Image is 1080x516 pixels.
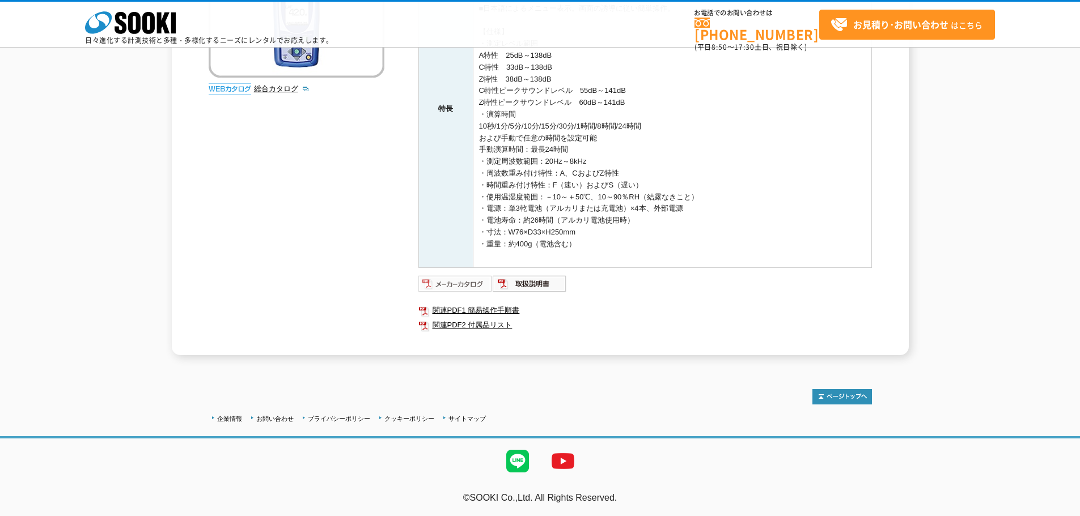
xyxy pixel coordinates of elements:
[418,318,872,332] a: 関連PDF2 付属品リスト
[540,438,586,484] img: YouTube
[694,42,807,52] span: (平日 ～ 土日、祝日除く)
[256,415,294,422] a: お問い合わせ
[217,415,242,422] a: 企業情報
[493,283,567,291] a: 取扱説明書
[308,415,370,422] a: プライバシーポリシー
[493,275,567,293] img: 取扱説明書
[254,84,310,93] a: 総合カタログ
[85,37,333,44] p: 日々進化する計測技術と多種・多様化するニーズにレンタルでお応えします。
[853,18,948,31] strong: お見積り･お問い合わせ
[831,16,982,33] span: はこちら
[418,275,493,293] img: メーカーカタログ
[819,10,995,40] a: お見積り･お問い合わせはこちら
[711,42,727,52] span: 8:50
[418,283,493,291] a: メーカーカタログ
[1036,505,1080,514] a: テストMail
[694,10,819,16] span: お電話でのお問い合わせは
[812,389,872,404] img: トップページへ
[694,18,819,41] a: [PHONE_NUMBER]
[448,415,486,422] a: サイトマップ
[734,42,755,52] span: 17:30
[209,83,251,95] img: webカタログ
[384,415,434,422] a: クッキーポリシー
[418,303,872,318] a: 関連PDF1 簡易操作手順書
[495,438,540,484] img: LINE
